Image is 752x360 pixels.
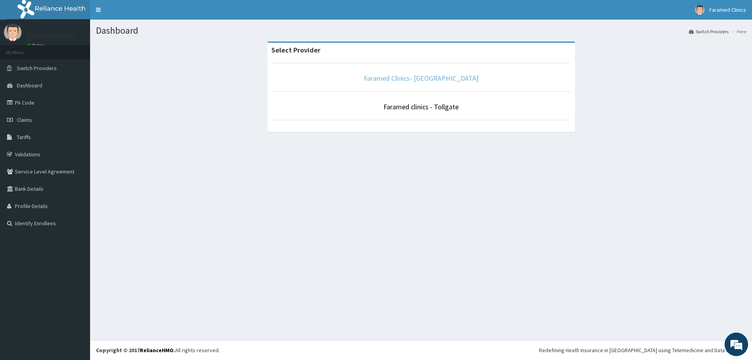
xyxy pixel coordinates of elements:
[709,6,746,13] span: Faramed Clinics
[17,116,32,123] span: Claims
[539,346,746,354] div: Redefining Heath Insurance in [GEOGRAPHIC_DATA] using Telemedicine and Data Science!
[729,28,746,35] li: Here
[90,340,752,360] footer: All rights reserved.
[27,43,46,48] a: Online
[17,82,42,89] span: Dashboard
[96,347,175,354] strong: Copyright © 2017 .
[364,74,479,83] a: Faramed Clinics- [GEOGRAPHIC_DATA]
[271,45,320,54] strong: Select Provider
[689,28,728,35] a: Switch Providers
[4,24,22,41] img: User Image
[96,25,746,36] h1: Dashboard
[17,65,57,72] span: Switch Providers
[383,102,459,111] a: Faramed clinics - Tollgate
[140,347,174,354] a: RelianceHMO
[695,5,705,15] img: User Image
[17,134,31,141] span: Tariffs
[27,32,74,39] p: Faramed Clinics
